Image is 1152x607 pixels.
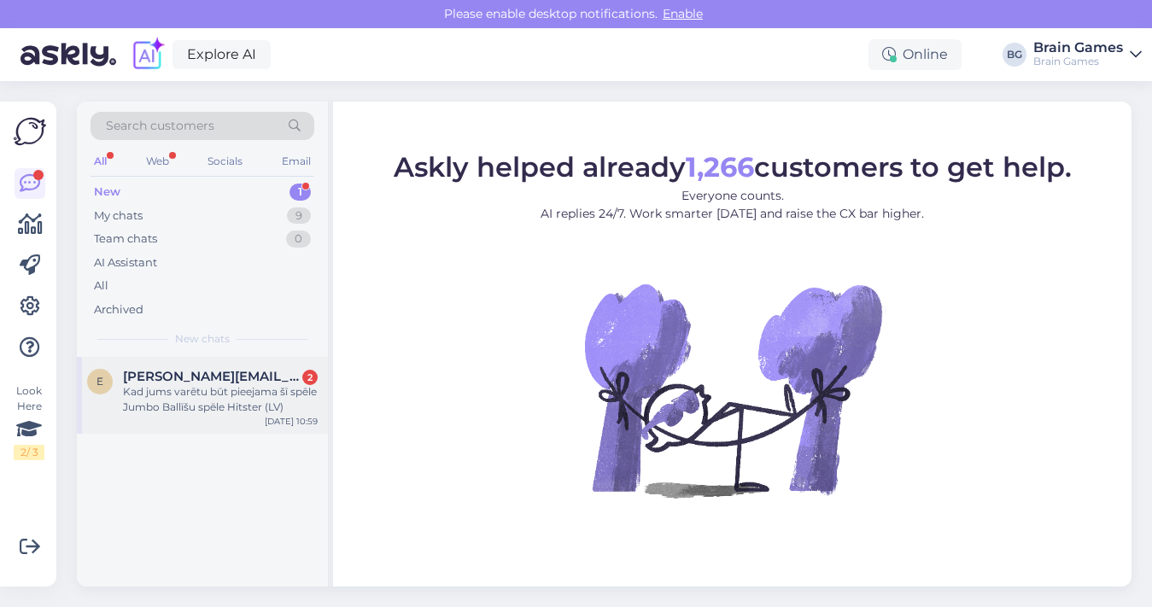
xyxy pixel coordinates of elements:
[143,150,173,172] div: Web
[1033,41,1142,68] a: Brain GamesBrain Games
[94,184,120,201] div: New
[96,375,103,388] span: e
[1033,55,1123,68] div: Brain Games
[394,186,1072,222] p: Everyone counts. AI replies 24/7. Work smarter [DATE] and raise the CX bar higher.
[130,37,166,73] img: explore-ai
[1003,43,1026,67] div: BG
[394,149,1072,183] span: Askly helped already customers to get help.
[94,254,157,271] div: AI Assistant
[265,415,318,428] div: [DATE] 10:59
[14,115,46,148] img: Askly Logo
[91,150,110,172] div: All
[287,207,311,225] div: 9
[94,231,157,248] div: Team chats
[123,369,301,384] span: elgars.ab@gmail.com
[289,184,311,201] div: 1
[579,236,886,543] img: No Chat active
[175,331,230,347] span: New chats
[204,150,246,172] div: Socials
[94,301,143,318] div: Archived
[278,150,314,172] div: Email
[868,39,962,70] div: Online
[94,207,143,225] div: My chats
[1033,41,1123,55] div: Brain Games
[658,6,708,21] span: Enable
[686,149,754,183] b: 1,266
[94,277,108,295] div: All
[173,40,271,69] a: Explore AI
[302,370,318,385] div: 2
[286,231,311,248] div: 0
[14,383,44,460] div: Look Here
[14,445,44,460] div: 2 / 3
[106,117,214,135] span: Search customers
[123,384,318,415] div: Kad jums varētu būt pieejama šī spēle Jumbo Ballīšu spēle Hitster (LV)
